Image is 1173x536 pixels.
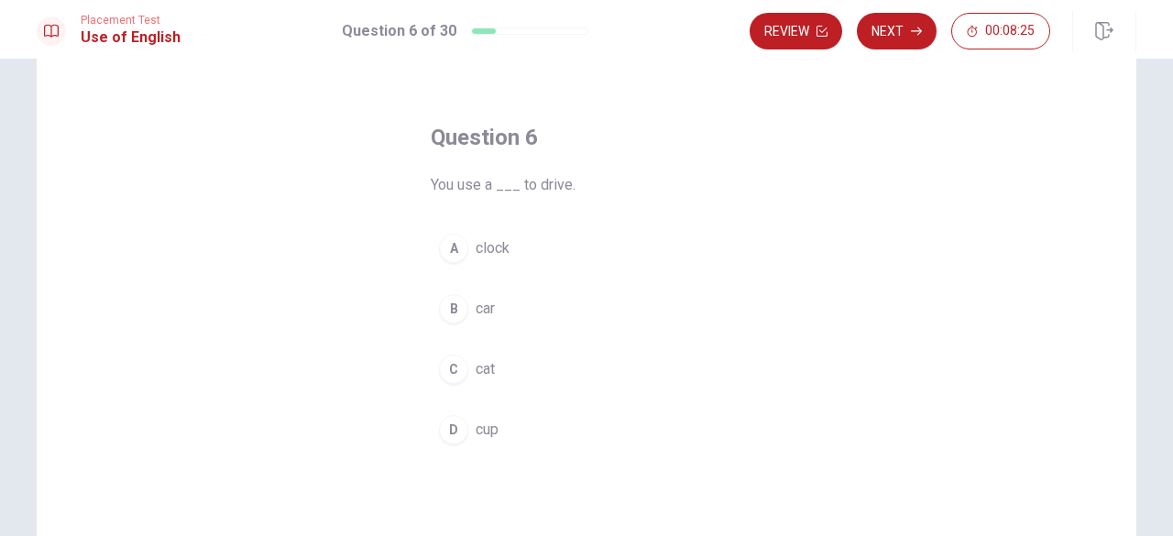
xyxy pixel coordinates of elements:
[476,419,499,441] span: cup
[81,27,181,49] h1: Use of English
[431,286,742,332] button: Bcar
[81,14,181,27] span: Placement Test
[439,355,468,384] div: C
[431,123,742,152] h4: Question 6
[431,346,742,392] button: Ccat
[431,225,742,271] button: Aclock
[439,294,468,323] div: B
[750,13,842,49] button: Review
[439,234,468,263] div: A
[342,20,456,42] h1: Question 6 of 30
[431,174,742,196] span: You use a ___ to drive.
[476,358,495,380] span: cat
[857,13,937,49] button: Next
[985,24,1035,38] span: 00:08:25
[431,407,742,453] button: Dcup
[476,298,495,320] span: car
[951,13,1050,49] button: 00:08:25
[476,237,510,259] span: clock
[439,415,468,444] div: D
